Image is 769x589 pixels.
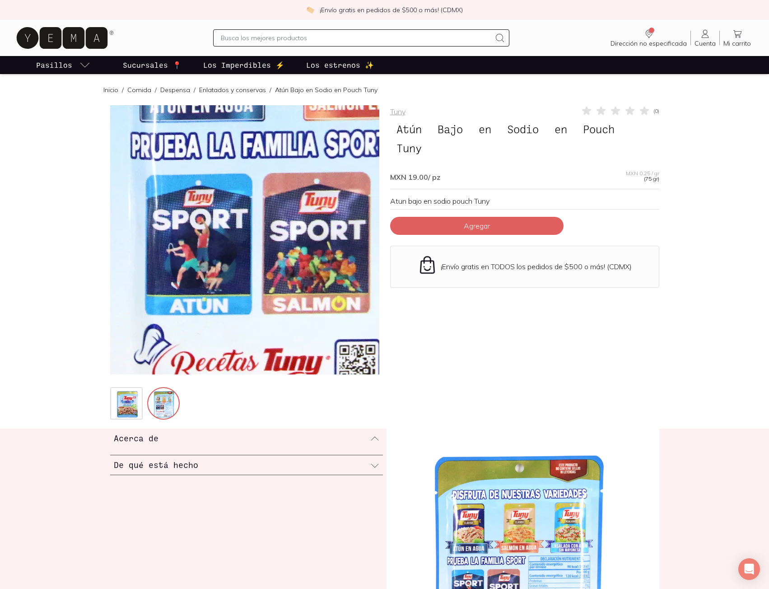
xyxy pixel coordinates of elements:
a: Comida [127,86,151,94]
a: Tuny [390,107,405,116]
a: pasillo-todos-link [34,56,92,74]
span: Mi carrito [723,39,751,47]
img: 18_4a5c5f44-519b-40a8-9d2f-fa0a911c4b3c=fwebp-q70-w256 [111,388,144,421]
span: Sodio [501,121,545,138]
span: Tuny [390,140,428,157]
span: Cuenta [694,39,716,47]
p: Pasillos [36,60,72,70]
span: (75 gr) [644,176,659,182]
span: en [472,121,498,138]
h3: Acerca de [114,432,158,444]
a: Despensa [160,86,190,94]
span: Agregar [464,221,490,230]
span: / [151,85,160,94]
a: Enlatados y conservas [199,86,266,94]
span: / [266,85,275,94]
p: ¡Envío gratis en TODOS los pedidos de $500 o más! (CDMX) [441,262,632,271]
a: Cuenta [691,28,719,47]
p: Los estrenos ✨ [306,60,374,70]
span: en [548,121,573,138]
button: Agregar [390,217,564,235]
a: Los Imperdibles ⚡️ [201,56,286,74]
span: MXN 19.00 / pz [390,173,440,182]
span: / [190,85,199,94]
img: check [306,6,314,14]
span: / [118,85,127,94]
img: Envío [418,255,437,275]
span: Bajo [431,121,469,138]
input: Busca los mejores productos [221,33,491,43]
p: Sucursales 📍 [123,60,182,70]
p: Atún Bajo en Sodio en Pouch Tuny [275,85,378,94]
a: Sucursales 📍 [121,56,183,74]
span: Atún [390,121,428,138]
div: Open Intercom Messenger [738,558,760,580]
a: Los estrenos ✨ [304,56,376,74]
p: ¡Envío gratis en pedidos de $500 o más! (CDMX) [320,5,463,14]
div: Atun bajo en sodio pouch Tuny [390,196,659,206]
p: Los Imperdibles ⚡️ [203,60,284,70]
h3: De qué está hecho [114,459,198,471]
span: Pouch [577,121,621,138]
span: MXN 0.25 / gr [626,171,659,176]
a: Inicio [103,86,118,94]
img: 19_4eabd947-6653-4383-b28a-65bbf10c9d31=fwebp-q70-w256 [148,388,181,421]
a: Dirección no especificada [607,28,690,47]
span: ( 0 ) [653,108,659,114]
a: Mi carrito [720,28,755,47]
span: Dirección no especificada [611,39,687,47]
